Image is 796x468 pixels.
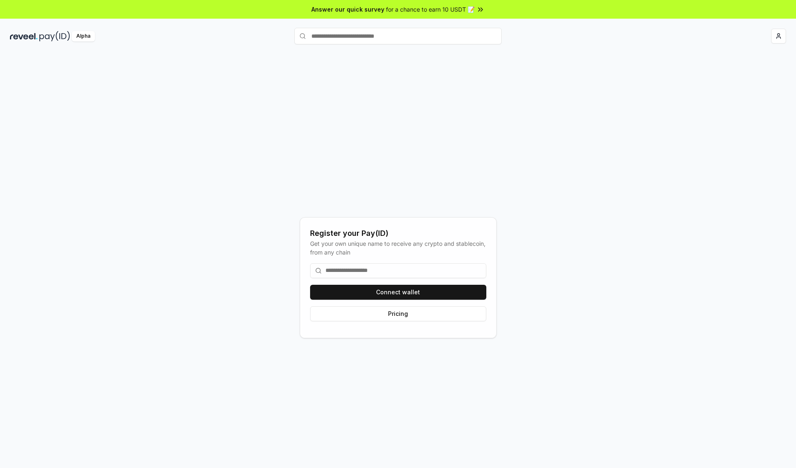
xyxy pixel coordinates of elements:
button: Pricing [310,306,486,321]
img: pay_id [39,31,70,41]
button: Connect wallet [310,285,486,300]
span: Answer our quick survey [311,5,384,14]
img: reveel_dark [10,31,38,41]
span: for a chance to earn 10 USDT 📝 [386,5,475,14]
div: Register your Pay(ID) [310,228,486,239]
div: Get your own unique name to receive any crypto and stablecoin, from any chain [310,239,486,257]
div: Alpha [72,31,95,41]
